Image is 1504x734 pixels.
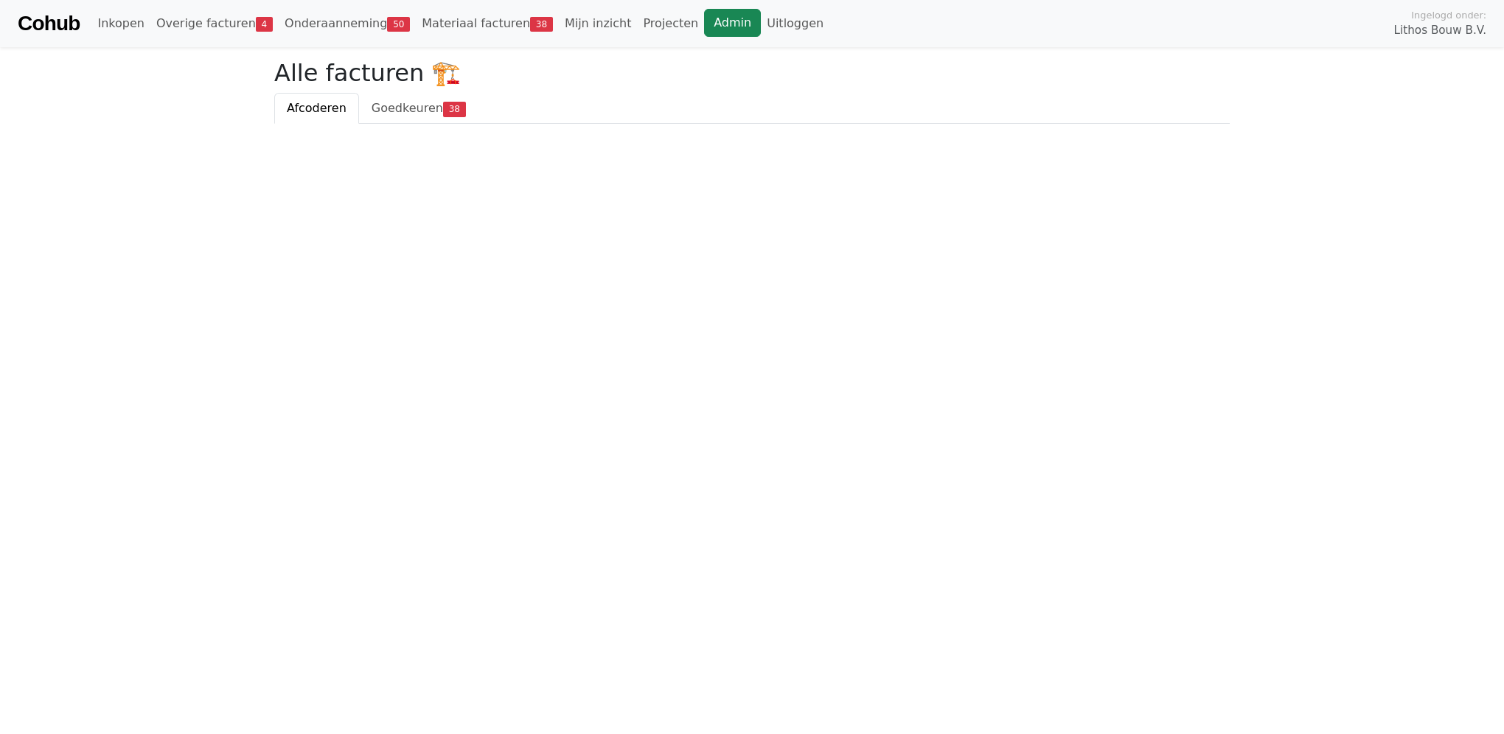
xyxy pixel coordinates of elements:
span: Lithos Bouw B.V. [1394,22,1486,39]
a: Inkopen [91,9,150,38]
a: Goedkeuren38 [359,93,478,124]
a: Projecten [637,9,704,38]
a: Mijn inzicht [559,9,638,38]
a: Uitloggen [761,9,829,38]
span: 50 [387,17,410,32]
a: Admin [704,9,761,37]
h2: Alle facturen 🏗️ [274,59,1230,87]
span: Afcoderen [287,101,347,115]
a: Overige facturen4 [150,9,279,38]
a: Cohub [18,6,80,41]
span: 38 [530,17,553,32]
span: 38 [443,102,466,116]
span: 4 [256,17,273,32]
a: Onderaanneming50 [279,9,416,38]
a: Materiaal facturen38 [416,9,559,38]
span: Ingelogd onder: [1411,8,1486,22]
span: Goedkeuren [372,101,443,115]
a: Afcoderen [274,93,359,124]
